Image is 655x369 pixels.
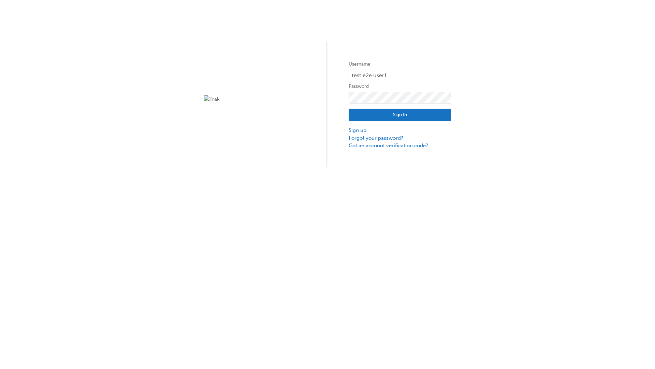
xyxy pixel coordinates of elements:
[349,70,451,81] input: Username
[349,126,451,134] a: Sign up
[349,142,451,150] a: Got an account verification code?
[349,134,451,142] a: Forgot your password?
[349,109,451,122] button: Sign In
[349,60,451,68] label: Username
[204,95,306,103] img: Trak
[349,82,451,91] label: Password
